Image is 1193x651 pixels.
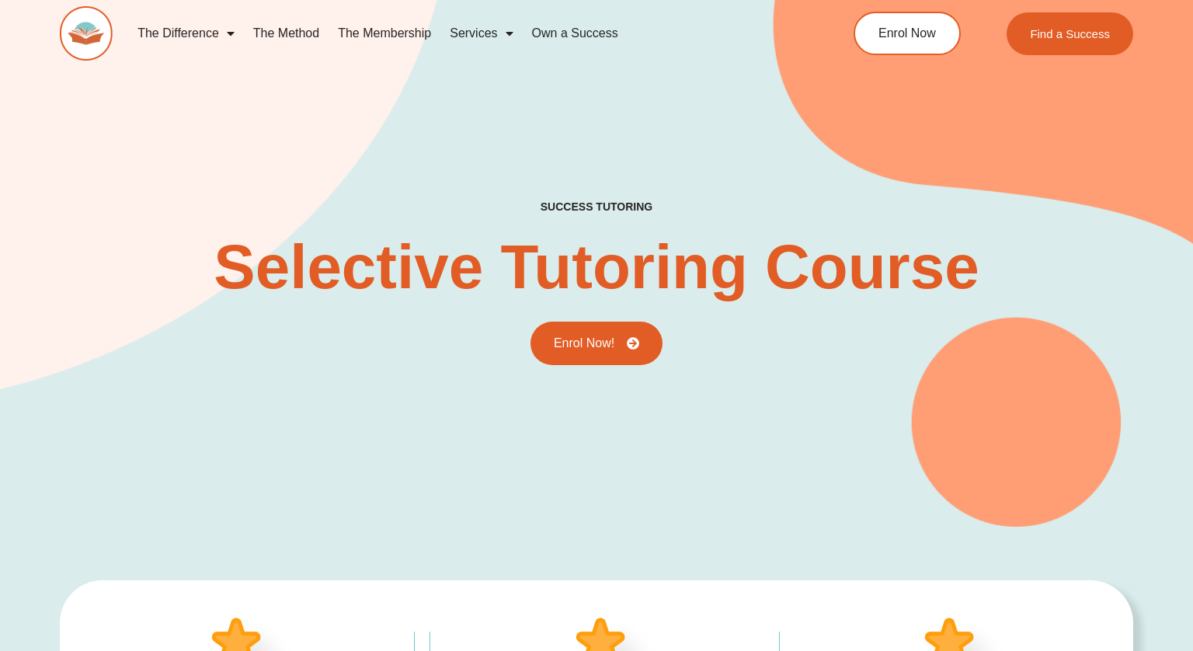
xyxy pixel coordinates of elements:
[1031,28,1111,40] span: Find a Success
[854,12,961,55] a: Enrol Now
[541,200,652,214] h4: success tutoring
[244,16,329,51] a: The Method
[128,16,791,51] nav: Menu
[329,16,440,51] a: The Membership
[214,236,979,298] h2: Selective Tutoring Course
[554,337,614,350] span: Enrol Now!
[440,16,522,51] a: Services
[523,16,628,51] a: Own a Success
[878,27,936,40] span: Enrol Now
[1007,12,1134,55] a: Find a Success
[128,16,244,51] a: The Difference
[530,322,663,365] a: Enrol Now!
